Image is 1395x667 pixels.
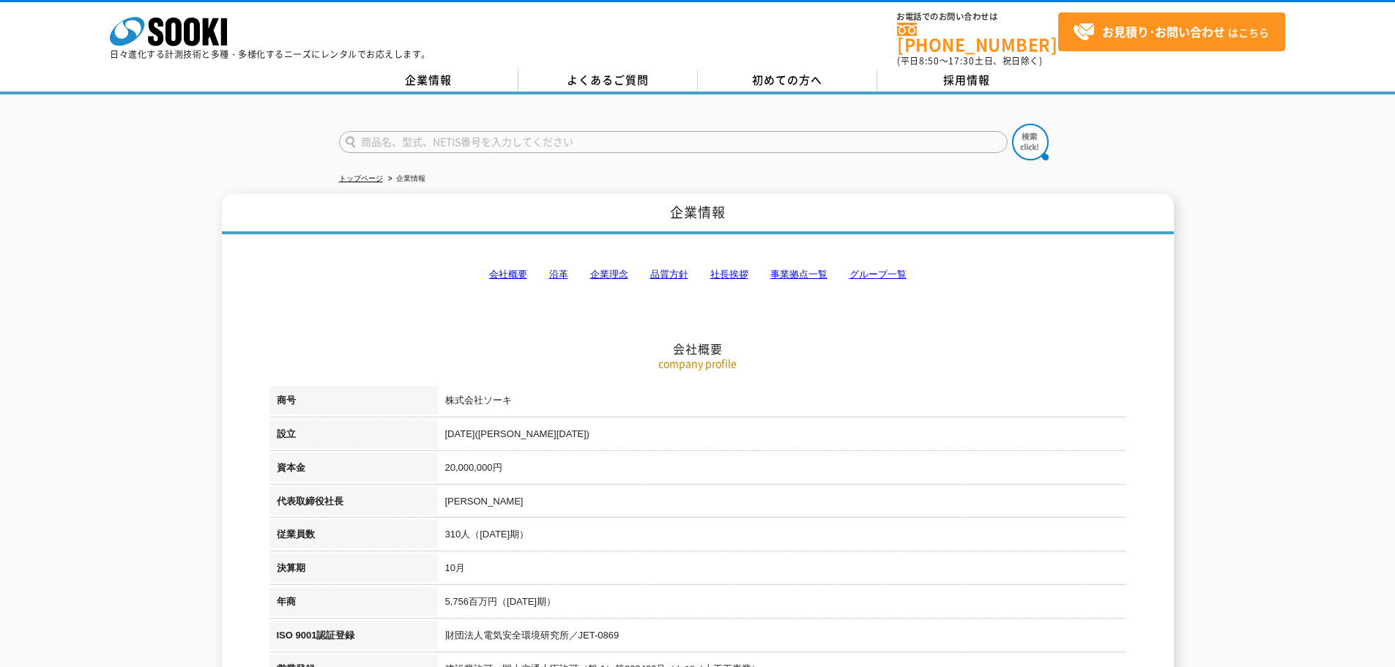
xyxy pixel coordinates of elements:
a: お見積り･お問い合わせはこちら [1058,12,1285,51]
td: 310人（[DATE]期） [438,520,1126,554]
a: 採用情報 [877,70,1057,92]
a: 会社概要 [489,269,527,280]
th: 商号 [269,386,438,420]
a: よくあるご質問 [518,70,698,92]
td: 10月 [438,554,1126,587]
td: 財団法人電気安全環境研究所／JET-0869 [438,621,1126,655]
td: 株式会社ソーキ [438,386,1126,420]
span: お電話でのお問い合わせは [897,12,1058,21]
th: 決算期 [269,554,438,587]
p: company profile [269,356,1126,371]
h1: 企業情報 [222,194,1174,234]
a: トップページ [339,174,383,182]
a: 品質方針 [650,269,688,280]
th: 設立 [269,420,438,453]
span: (平日 ～ 土日、祝日除く) [897,54,1042,67]
td: 20,000,000円 [438,453,1126,487]
td: [DATE]([PERSON_NAME][DATE]) [438,420,1126,453]
img: btn_search.png [1012,124,1049,160]
th: 従業員数 [269,520,438,554]
p: 日々進化する計測技術と多種・多様化するニーズにレンタルでお応えします。 [110,50,431,59]
a: 事業拠点一覧 [770,269,827,280]
span: 17:30 [948,54,975,67]
td: [PERSON_NAME] [438,487,1126,521]
th: 年商 [269,587,438,621]
input: 商品名、型式、NETIS番号を入力してください [339,131,1008,153]
h2: 会社概要 [269,195,1126,357]
th: 資本金 [269,453,438,487]
a: 企業情報 [339,70,518,92]
a: [PHONE_NUMBER] [897,23,1058,53]
a: 企業理念 [590,269,628,280]
span: はこちら [1073,21,1269,43]
a: グループ一覧 [849,269,907,280]
span: 8:50 [919,54,940,67]
td: 5,756百万円（[DATE]期） [438,587,1126,621]
span: 初めての方へ [752,72,822,88]
a: 初めての方へ [698,70,877,92]
li: 企業情報 [385,171,425,187]
a: 沿革 [549,269,568,280]
a: 社長挨拶 [710,269,748,280]
th: ISO 9001認証登録 [269,621,438,655]
strong: お見積り･お問い合わせ [1102,23,1225,40]
th: 代表取締役社長 [269,487,438,521]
